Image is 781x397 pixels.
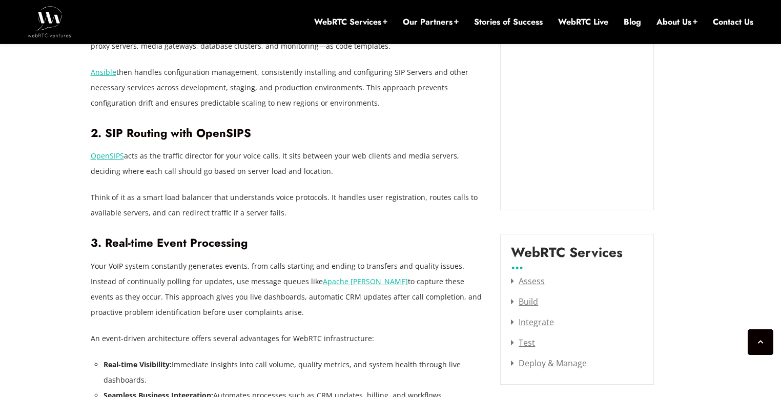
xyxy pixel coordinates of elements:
h3: 2. SIP Routing with OpenSIPS [91,126,485,140]
a: WebRTC Live [558,16,608,28]
a: WebRTC Services [314,16,387,28]
a: Contact Us [713,16,753,28]
p: Your VoIP system constantly generates events, from calls starting and ending to transfers and qua... [91,259,485,320]
a: Assess [511,275,545,287]
h3: 3. Real-time Event Processing [91,236,485,250]
label: WebRTC Services [511,245,623,268]
p: An event-driven architecture offers several advantages for WebRTC infrastructure: [91,331,485,346]
img: WebRTC.ventures [28,6,71,37]
a: Our Partners [403,16,459,28]
a: Integrate [511,316,554,328]
a: Deploy & Manage [511,358,587,369]
p: then handles configuration management, consistently installing and configuring SIP Servers and ot... [91,65,485,111]
a: Stories of Success [474,16,543,28]
a: Build [511,296,538,307]
a: OpenSIPS [91,151,124,161]
strong: Real-time Visibility: [104,360,172,369]
p: Think of it as a smart load balancer that understands voice protocols. It handles user registrati... [91,190,485,221]
a: Test [511,337,535,348]
li: Immediate insights into call volume, quality metrics, and system health through live dashboards. [104,357,485,388]
a: Blog [624,16,641,28]
a: Apache [PERSON_NAME] [323,276,408,286]
p: acts as the traffic director for your voice calls. It sits between your web clients and media ser... [91,148,485,179]
iframe: Embedded CTA [511,52,643,199]
a: About Us [656,16,697,28]
a: Ansible [91,67,116,77]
